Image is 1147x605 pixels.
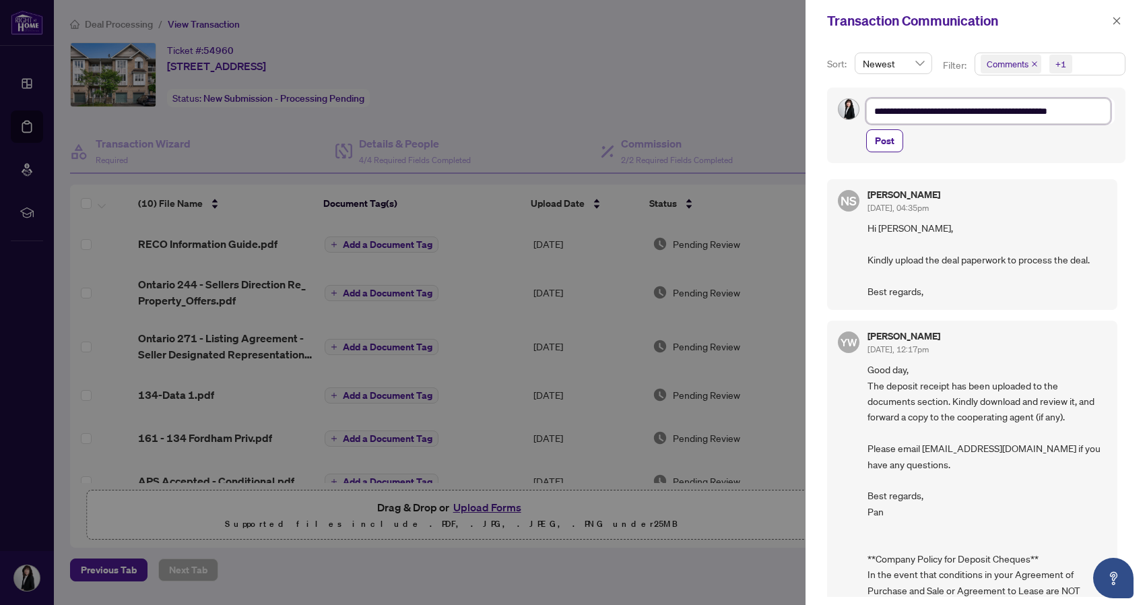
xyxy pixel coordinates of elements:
[863,53,924,73] span: Newest
[867,190,940,199] h5: [PERSON_NAME]
[1031,61,1038,67] span: close
[867,220,1107,299] span: Hi [PERSON_NAME], Kindly upload the deal paperwork to process the deal. Best regards,
[866,129,903,152] button: Post
[867,203,929,213] span: [DATE], 04:35pm
[839,99,859,119] img: Profile Icon
[867,331,940,341] h5: [PERSON_NAME]
[827,57,849,71] p: Sort:
[987,57,1028,71] span: Comments
[827,11,1108,31] div: Transaction Communication
[841,334,857,350] span: YW
[981,55,1041,73] span: Comments
[875,130,894,152] span: Post
[1093,558,1134,598] button: Open asap
[867,344,929,354] span: [DATE], 12:17pm
[943,58,969,73] p: Filter:
[841,191,857,210] span: NS
[1112,16,1121,26] span: close
[1055,57,1066,71] div: +1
